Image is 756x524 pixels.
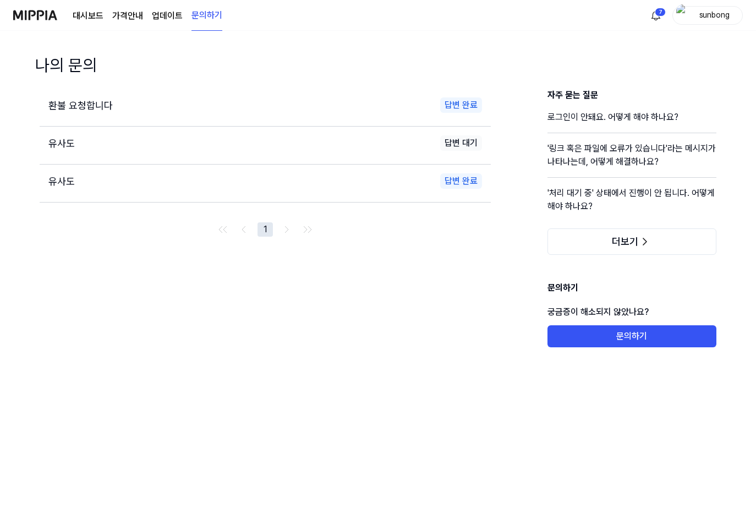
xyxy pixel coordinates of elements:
div: 답변 대기 [440,135,482,151]
button: profilesunbong [672,6,743,25]
a: 더보기 [547,237,717,247]
a: 대시보드 [73,9,103,23]
a: '처리 대기 중' 상태에서 진행이 안 됩니다. 어떻게 해야 하나요? [547,187,717,222]
div: 7 [655,8,666,17]
img: profile [676,4,689,26]
div: sunbong [693,9,736,21]
img: 알림 [649,9,662,22]
button: 가격안내 [112,9,143,23]
button: 문의하기 [547,325,717,347]
button: 알림7 [647,7,665,24]
h1: 문의하기 [547,281,717,299]
button: 더보기 [547,228,717,255]
a: 문의하기 [547,331,717,341]
h3: 자주 묻는 질문 [547,89,717,102]
h1: 나의 문의 [35,53,97,78]
a: 업데이트 [152,9,183,23]
div: 답변 완료 [440,97,482,113]
span: 환불 요청합니다 [48,100,113,111]
p: 궁금증이 해소되지 않았나요? [547,299,717,325]
a: 로그인이 안돼요. 어떻게 해야 하나요? [547,111,717,133]
span: 더보기 [612,236,638,247]
a: 문의하기 [191,1,222,31]
div: 답변 완료 [440,173,482,189]
span: 유사도 [48,176,75,187]
button: 1 [258,222,273,237]
span: 유사도 [48,138,75,149]
a: '링크 혹은 파일에 오류가 있습니다'라는 메시지가 나타나는데, 어떻게 해결하나요? [547,142,717,177]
